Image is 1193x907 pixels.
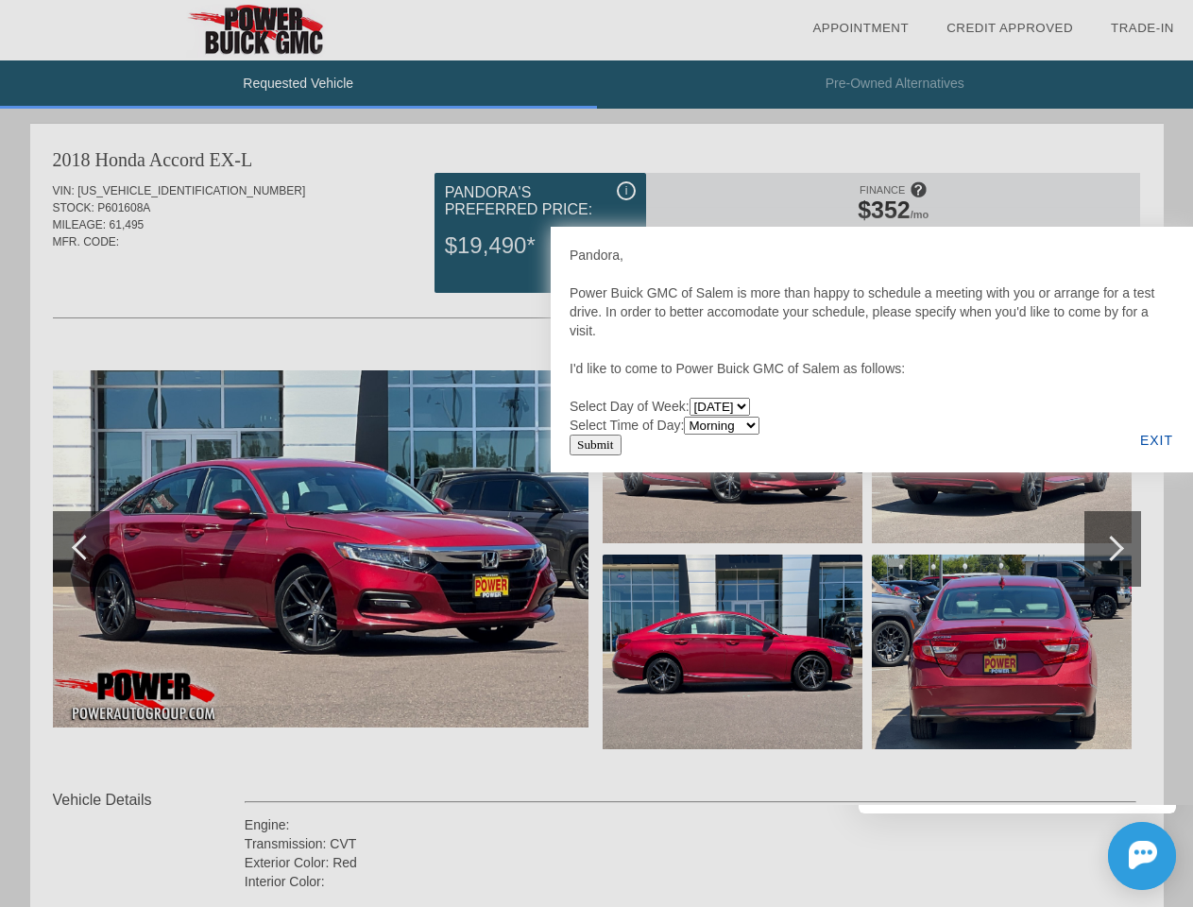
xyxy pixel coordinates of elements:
a: Appointment [812,21,909,35]
a: Credit Approved [946,21,1073,35]
div: Pandora, Power Buick GMC of Salem is more than happy to schedule a meeting with you or arrange fo... [570,246,1174,435]
div: EXIT [1120,408,1193,472]
input: Submit [570,435,622,455]
iframe: Chat Assistance [819,805,1193,907]
a: Trade-In [1111,21,1174,35]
